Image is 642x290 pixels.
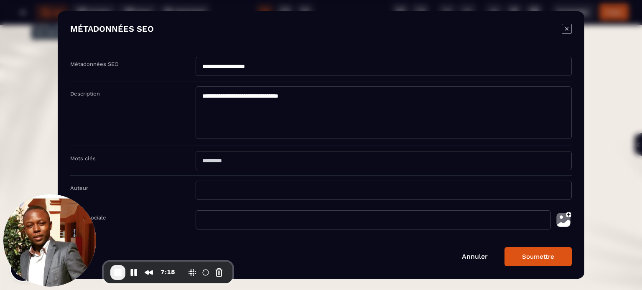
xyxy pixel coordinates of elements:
[504,247,572,266] button: Soumettre
[555,210,572,229] img: photo-upload.002a6cb0.svg
[70,91,100,97] label: Description
[282,13,361,92] img: cab5a42c295d5bafcf13f0ad9a434451_laurie_lucas.png
[462,252,488,260] a: Annuler
[70,155,96,161] label: Mots clés
[70,24,154,35] h4: MÉTADONNÉES SEO
[99,106,543,120] text: Mamans démunies
[70,61,119,67] label: Métadonnées SEO
[70,185,88,191] label: Auteur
